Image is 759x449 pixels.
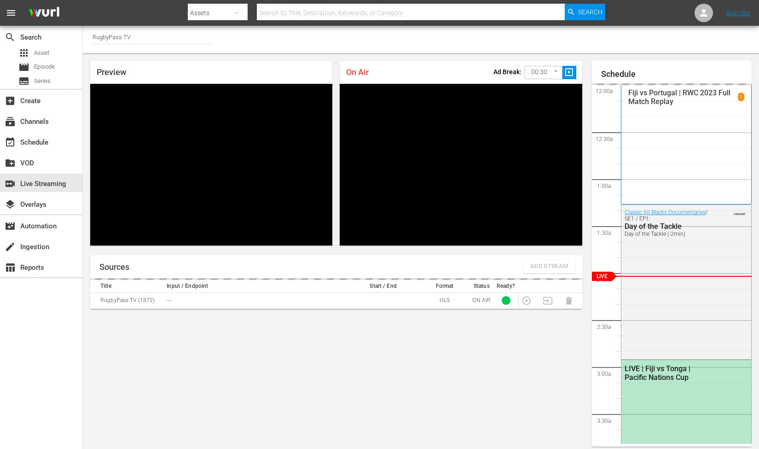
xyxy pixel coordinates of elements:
[90,292,164,309] td: RugbyPass TV (1872)
[90,84,332,245] div: Video Player
[5,199,16,210] span: Overlays
[494,280,518,293] th: Ready?
[628,88,738,106] p: Fiji vs Portugal | RWC 2023 Full Match Replay
[18,76,29,87] span: Series
[625,222,708,231] div: Day of the Tackle
[739,94,742,100] p: 1
[340,84,582,245] div: Video Player
[734,208,746,216] span: VARIANT
[97,67,126,77] span: Preview
[525,64,562,81] div: 00:30
[5,262,16,273] span: Reports
[5,157,16,169] span: VOD
[5,221,16,232] span: Automation
[469,292,494,309] td: ON AIR
[5,178,16,189] span: Live Streaming
[625,209,706,216] a: Classic All Blacks Documentaries
[420,280,469,293] th: Format
[5,32,16,43] span: Search
[5,241,16,252] span: Ingestion
[726,9,750,17] a: Sign Out
[601,70,752,79] h1: Schedule
[469,280,494,293] th: Status
[34,48,49,58] span: Asset
[625,209,708,237] div: / SE1 / EP1:
[565,4,605,20] button: Search
[5,95,16,106] span: Create
[493,68,521,76] p: Ad Break:
[420,292,469,309] td: HLS
[18,62,29,73] span: Episode
[346,67,369,77] span: On Air
[625,231,708,237] div: Day of the Tackle (-2min)
[347,280,420,293] th: Start / End
[6,7,17,18] span: menu
[164,292,346,309] td: ---
[5,137,16,148] span: Schedule
[18,47,29,58] span: Asset
[5,116,16,127] span: Channels
[625,364,708,382] div: LIVE | Fiji vs Tonga | Pacific Nations Cup
[99,262,129,272] h1: Sources
[578,4,603,20] span: Search
[90,280,164,293] th: Title
[22,2,66,24] img: ans4CAIJ8jUAAAAAAAAAAAAAAAAAAAAAAAAgQb4GAAAAAAAAAAAAAAAAAAAAAAAAJMjXAAAAAAAAAAAAAAAAAAAAAAAAgAT5G...
[564,67,574,78] span: slideshow_sharp
[34,62,55,71] span: Episode
[164,280,346,293] th: Input / Endpoint
[34,76,51,86] span: Series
